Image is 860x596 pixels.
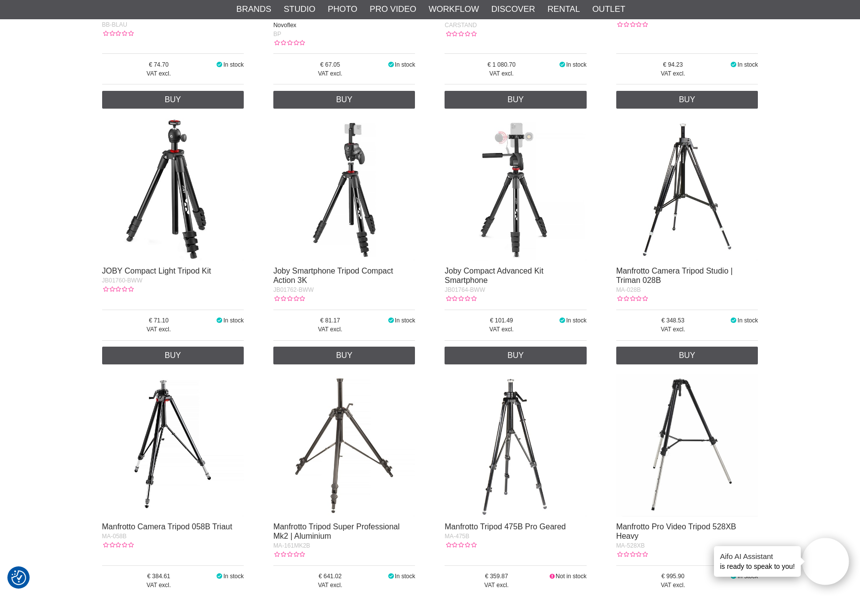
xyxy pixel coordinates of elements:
[616,374,758,517] img: Manfrotto Pro Video Tripod 528XB Heavy
[566,61,586,68] span: In stock
[387,573,395,580] i: In stock
[216,573,224,580] i: In stock
[445,581,548,590] span: VAT excl.
[445,541,476,550] div: Customer rating: 0
[730,317,738,324] i: In stock
[616,267,733,284] a: Manfrotto Camera Tripod Studio | Triman 028B
[236,3,271,16] a: Brands
[395,61,415,68] span: In stock
[11,570,26,585] img: Revisit consent button
[548,3,580,16] a: Rental
[559,61,566,68] i: In stock
[273,374,415,517] img: Manfrotto Tripod Super Professional Mk2 | Aluminium
[102,316,216,325] span: 71.10
[102,21,127,28] span: BB-BLAU
[445,267,543,284] a: Joby Compact Advanced Kit Smartphone
[445,572,548,581] span: 359.87
[395,573,415,580] span: In stock
[445,522,565,531] a: Manfrotto Tripod 475B Pro Geared
[429,3,479,16] a: Workflow
[616,316,730,325] span: 348.53
[548,573,556,580] i: Not in stock
[102,581,216,590] span: VAT excl.
[616,325,730,334] span: VAT excl.
[616,294,648,303] div: Customer rating: 0
[224,573,244,580] span: In stock
[273,22,297,29] span: Novoflex
[328,3,357,16] a: Photo
[616,347,758,364] a: Buy
[102,29,134,38] div: Customer rating: 0
[616,286,641,293] span: MA-028B
[445,69,558,78] span: VAT excl.
[445,30,476,39] div: Customer rating: 0
[102,325,216,334] span: VAT excl.
[370,3,416,16] a: Pro Video
[102,285,134,294] div: Customer rating: 0
[273,286,314,293] span: JB01762-BWW
[445,294,476,303] div: Customer rating: 0
[445,91,587,109] a: Buy
[273,31,281,38] span: BP
[616,522,736,540] a: Manfrotto Pro Video Tripod 528XB Heavy
[102,347,244,364] a: Buy
[445,286,485,293] span: JB01764-BWW
[273,119,415,261] img: Joby Smartphone Tripod Compact Action 3K
[445,60,558,69] span: 1 080.70
[273,542,310,549] span: MA-161MK2B
[616,91,758,109] a: Buy
[273,316,387,325] span: 81.17
[445,374,587,517] img: Manfrotto Tripod 475B Pro Geared
[559,317,566,324] i: In stock
[11,569,26,587] button: Consent Preferences
[273,69,387,78] span: VAT excl.
[273,572,387,581] span: 641.02
[714,546,801,577] div: is ready to speak to you!
[491,3,535,16] a: Discover
[592,3,625,16] a: Outlet
[273,2,411,20] a: Novoflex BasicPod Mini Tripod w 3 legs 15cm
[616,69,730,78] span: VAT excl.
[273,325,387,334] span: VAT excl.
[566,317,586,324] span: In stock
[738,61,758,68] span: In stock
[616,550,648,559] div: Customer rating: 0
[216,317,224,324] i: In stock
[102,522,232,531] a: Manfrotto Camera Tripod 058B Triaut
[730,61,738,68] i: In stock
[445,325,558,334] span: VAT excl.
[273,550,305,559] div: Customer rating: 0
[445,2,581,20] a: Camera tripod with computer table and wheels
[387,61,395,68] i: In stock
[445,119,587,261] img: Joby Compact Advanced Kit Smartphone
[616,572,730,581] span: 995.90
[102,91,244,109] a: Buy
[284,3,315,16] a: Studio
[616,119,758,261] img: Manfrotto Camera Tripod Studio | Triman 028B
[273,60,387,69] span: 67.05
[616,20,648,29] div: Customer rating: 0
[720,551,795,561] h4: Aifo AI Assistant
[445,316,558,325] span: 101.49
[102,374,244,517] img: Manfrotto Camera Tripod 058B Triaut
[616,60,730,69] span: 94.23
[273,267,393,284] a: Joby Smartphone Tripod Compact Action 3K
[445,22,477,29] span: CARSTAND
[273,581,387,590] span: VAT excl.
[102,572,216,581] span: 384.61
[102,267,211,275] a: JOBY Compact Light Tripod Kit
[273,347,415,364] a: Buy
[273,39,305,47] div: Customer rating: 0
[445,533,469,540] span: MA-475B
[102,60,216,69] span: 74.70
[102,533,127,540] span: MA-058B
[102,277,143,284] span: JB01760-BWW
[445,347,587,364] a: Buy
[224,317,244,324] span: In stock
[216,61,224,68] i: In stock
[616,581,730,590] span: VAT excl.
[616,542,645,549] span: MA-528XB
[102,69,216,78] span: VAT excl.
[102,541,134,550] div: Customer rating: 0
[273,522,400,540] a: Manfrotto Tripod Super Professional Mk2 | Aluminium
